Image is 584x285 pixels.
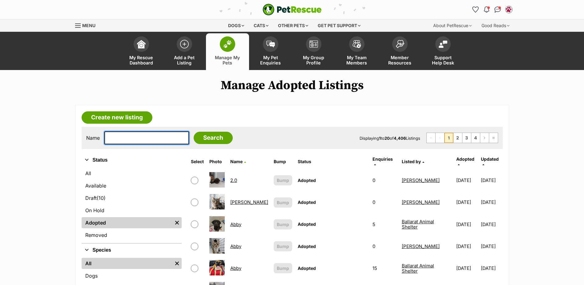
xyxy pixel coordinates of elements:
img: dashboard-icon-eb2f2d2d3e046f16d808141f083e7271f6b2e854fb5c12c21221c1fb7104beca.svg [137,40,146,48]
a: Abby [230,265,241,271]
span: Previous page [436,133,444,143]
div: Cats [249,19,273,32]
img: Abby [209,260,225,275]
button: My account [504,5,514,14]
span: My Rescue Dashboard [127,55,155,65]
img: Ballarat Animal Shelter profile pic [506,6,512,13]
td: [DATE] [481,258,502,279]
span: Bump [277,221,289,228]
td: 15 [370,258,399,279]
a: 2.0 [230,177,237,183]
a: Menu [75,19,100,31]
a: Listed by [402,159,424,164]
a: Add a Pet Listing [163,33,206,70]
a: Adopted [456,156,474,167]
img: help-desk-icon-fdf02630f3aa405de69fd3d07c3f3aa587a6932b1a1747fa1d2bba05be0121f9.svg [439,40,447,48]
span: Adopted [298,200,316,205]
th: Status [295,154,369,169]
td: [DATE] [481,236,502,257]
span: My Pet Enquiries [257,55,284,65]
button: Notifications [482,5,492,14]
img: 2.0 [209,172,225,188]
span: Menu [82,23,95,28]
input: Search [194,132,233,144]
th: Photo [207,154,227,169]
span: Support Help Desk [429,55,457,65]
a: Enquiries [373,156,393,167]
a: Abby [230,221,241,227]
span: Bump [277,177,289,184]
button: Bump [274,263,292,273]
span: Updated [481,156,499,162]
a: Available [82,180,182,191]
img: chat-41dd97257d64d25036548639549fe6c8038ab92f7586957e7f3b1b290dea8141.svg [494,6,501,13]
td: [DATE] [481,192,502,213]
a: All [82,168,182,179]
img: manage-my-pets-icon-02211641906a0b7f246fdf0571729dbe1e7629f14944591b6c1af311fb30b64b.svg [223,40,232,48]
span: Manage My Pets [214,55,241,65]
span: First page [427,133,435,143]
span: Bump [277,243,289,250]
td: [DATE] [454,214,480,235]
span: Adopted [298,178,316,183]
a: My Team Members [335,33,378,70]
span: Name [230,159,243,164]
a: Page 4 [471,133,480,143]
img: group-profile-icon-3fa3cf56718a62981997c0bc7e787c4b2cf8bcc04b72c1350f741eb67cf2f40e.svg [309,40,318,48]
a: Ballarat Animal Shelter [402,263,434,274]
button: Species [82,246,182,254]
span: Adopted [456,156,474,162]
strong: 1 [379,136,381,141]
a: Support Help Desk [421,33,465,70]
td: 0 [370,192,399,213]
a: Favourites [471,5,481,14]
td: 0 [370,170,399,191]
button: Bump [274,219,292,229]
th: Bump [271,154,295,169]
span: Adopted [298,221,316,227]
a: [PERSON_NAME] [230,199,268,205]
button: Bump [274,197,292,208]
td: [DATE] [454,258,480,279]
strong: 20 [385,136,390,141]
a: All [82,258,173,269]
div: About PetRescue [429,19,476,32]
a: Conversations [493,5,503,14]
a: Ballarat Animal Shelter [402,219,434,230]
span: Page 1 [445,133,453,143]
a: Updated [481,156,499,167]
a: Name [230,159,246,164]
img: pet-enquiries-icon-7e3ad2cf08bfb03b45e93fb7055b45f3efa6380592205ae92323e6603595dc1f.svg [266,41,275,47]
a: Next page [480,133,489,143]
span: Add a Pet Listing [171,55,198,65]
a: [PERSON_NAME] [402,199,440,205]
img: member-resources-icon-8e73f808a243e03378d46382f2149f9095a855e16c252ad45f914b54edf8863c.svg [396,40,404,48]
td: [DATE] [454,192,480,213]
button: Status [82,156,182,164]
span: My Group Profile [300,55,328,65]
span: (10) [97,194,106,202]
img: notifications-46538b983faf8c2785f20acdc204bb7945ddae34d4c08c2a6579f10ce5e182be.svg [484,6,489,13]
label: Name [86,135,100,141]
img: add-pet-listing-icon-0afa8454b4691262ce3f59096e99ab1cd57d4a30225e0717b998d2c9b9846f56.svg [180,40,189,48]
td: [DATE] [481,170,502,191]
td: 0 [370,236,399,257]
a: Dogs [82,270,182,281]
a: My Rescue Dashboard [120,33,163,70]
a: Manage My Pets [206,33,249,70]
div: Status [82,167,182,243]
td: 5 [370,214,399,235]
img: Abby [209,238,225,254]
td: [DATE] [481,214,502,235]
a: Adopted [82,217,173,228]
span: Displaying to of Listings [360,136,420,141]
a: Page 3 [462,133,471,143]
button: Bump [274,175,292,185]
span: Bump [277,199,289,206]
a: Remove filter [172,258,182,269]
span: Adopted [298,244,316,249]
div: Get pet support [313,19,365,32]
img: logo-e224e6f780fb5917bec1dbf3a21bbac754714ae5b6737aabdf751b685950b380.svg [263,4,322,15]
td: [DATE] [454,170,480,191]
a: Remove filter [172,217,182,228]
